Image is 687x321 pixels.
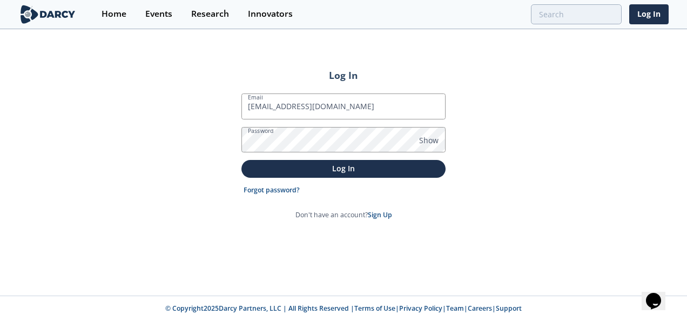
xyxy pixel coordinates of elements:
a: Log In [629,4,669,24]
a: Sign Up [368,210,392,219]
img: logo-wide.svg [18,5,77,24]
a: Team [446,304,464,313]
a: Forgot password? [244,185,300,195]
div: Research [191,10,229,18]
iframe: chat widget [642,278,676,310]
a: Support [496,304,522,313]
h2: Log In [241,68,446,82]
a: Privacy Policy [399,304,442,313]
label: Email [248,93,263,102]
div: Innovators [248,10,293,18]
a: Terms of Use [354,304,395,313]
div: Events [145,10,172,18]
p: Log In [249,163,438,174]
p: Don't have an account? [295,210,392,220]
div: Home [102,10,126,18]
span: Show [419,135,439,146]
input: Advanced Search [531,4,622,24]
label: Password [248,126,274,135]
button: Log In [241,160,446,178]
p: © Copyright 2025 Darcy Partners, LLC | All Rights Reserved | | | | | [82,304,605,313]
a: Careers [468,304,492,313]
